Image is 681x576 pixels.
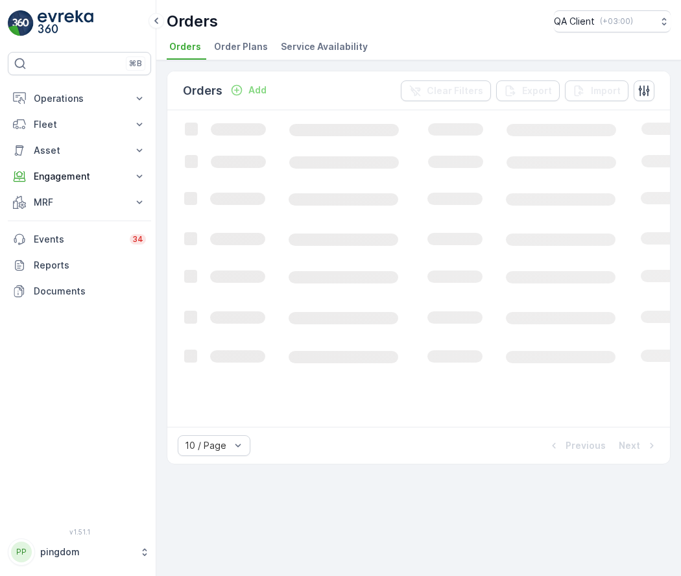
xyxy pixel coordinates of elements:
a: Events34 [8,226,151,252]
p: Events [34,233,122,246]
p: Next [619,439,640,452]
button: QA Client(+03:00) [554,10,671,32]
p: Reports [34,259,146,272]
button: Export [496,80,560,101]
button: Operations [8,86,151,112]
button: Engagement [8,163,151,189]
img: logo_light-DOdMpM7g.png [38,10,93,36]
a: Reports [8,252,151,278]
p: Import [591,84,621,97]
p: ( +03:00 ) [600,16,633,27]
p: Operations [34,92,125,105]
p: QA Client [554,15,595,28]
p: 34 [132,234,143,245]
span: Service Availability [281,40,368,53]
button: Fleet [8,112,151,138]
button: Import [565,80,628,101]
p: Asset [34,144,125,157]
p: MRF [34,196,125,209]
span: Order Plans [214,40,268,53]
p: Add [248,84,267,97]
a: Documents [8,278,151,304]
p: Documents [34,285,146,298]
p: pingdom [40,546,133,558]
p: Engagement [34,170,125,183]
p: ⌘B [129,58,142,69]
button: Add [225,82,272,98]
button: MRF [8,189,151,215]
img: logo [8,10,34,36]
p: Previous [566,439,606,452]
button: Next [617,438,660,453]
p: Orders [183,82,222,100]
button: Asset [8,138,151,163]
div: PP [11,542,32,562]
span: v 1.51.1 [8,528,151,536]
button: PPpingdom [8,538,151,566]
span: Orders [169,40,201,53]
p: Orders [167,11,218,32]
p: Export [522,84,552,97]
button: Clear Filters [401,80,491,101]
p: Clear Filters [427,84,483,97]
button: Previous [546,438,607,453]
p: Fleet [34,118,125,131]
